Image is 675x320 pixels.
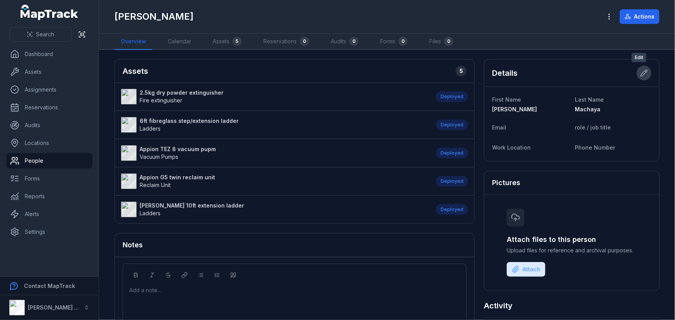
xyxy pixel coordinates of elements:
span: Last Name [575,96,604,103]
span: [PERSON_NAME] [492,106,537,112]
button: Actions [620,9,660,24]
a: Forms0 [374,34,414,50]
div: 0 [398,37,408,46]
a: Reports [6,189,92,204]
span: Email [492,124,506,131]
a: [PERSON_NAME] 10ft extension ladderLadders [121,202,428,217]
span: Search [36,31,54,38]
div: Deployed [436,91,468,102]
a: Assets [6,64,92,80]
span: Reclaim Unit [140,182,171,188]
strong: [PERSON_NAME] 10ft extension ladder [140,202,244,209]
a: Reservations [6,100,92,115]
span: Machaya [575,106,600,112]
strong: [PERSON_NAME] Air [28,304,82,311]
a: Assignments [6,82,92,97]
span: Work Location [492,144,531,151]
h2: Details [492,68,518,78]
h3: Pictures [492,177,520,188]
div: Deployed [436,204,468,215]
div: Deployed [436,119,468,130]
span: Edit [632,53,646,62]
strong: 6ft fibreglass step/extension ladder [140,117,239,125]
h3: Attach files to this person [507,234,637,245]
div: 0 [349,37,359,46]
a: Calendar [162,34,197,50]
div: 0 [300,37,309,46]
div: Deployed [436,176,468,187]
span: Phone Number [575,144,615,151]
span: role / job title [575,124,611,131]
strong: Appion TEZ 8 vacuum pupm [140,145,216,153]
div: Deployed [436,148,468,158]
button: Search [9,27,72,42]
div: 5 [456,66,467,77]
a: Dashboard [6,46,92,62]
a: 6ft fibreglass step/extension ladderLadders [121,117,428,133]
span: Ladders [140,210,161,216]
a: 2.5kg dry powder extinguisherFire extinguisher [121,89,428,104]
a: Audits [6,117,92,133]
h2: Activity [484,300,513,311]
span: Upload files for reference and archival purposes. [507,247,637,254]
a: Appion G5 twin reclaim unitReclaim Unit [121,174,428,189]
a: Overview [114,34,152,50]
h1: [PERSON_NAME] [114,10,193,23]
a: Files0 [423,34,460,50]
h2: Assets [123,66,148,77]
a: Settings [6,224,92,240]
a: Locations [6,135,92,151]
span: First Name [492,96,521,103]
span: Fire extinguisher [140,97,182,104]
a: Assets5 [207,34,248,50]
h3: Notes [123,240,143,250]
strong: 2.5kg dry powder extinguisher [140,89,224,97]
span: Vacuum Pumps [140,153,178,160]
span: Ladders [140,125,161,132]
div: 5 [232,37,242,46]
div: 0 [444,37,453,46]
a: Reservations0 [257,34,315,50]
a: Alerts [6,206,92,222]
a: MapTrack [21,5,79,20]
a: Appion TEZ 8 vacuum pupmVacuum Pumps [121,145,428,161]
a: Forms [6,171,92,186]
a: People [6,153,92,169]
strong: Contact MapTrack [24,283,75,289]
strong: Appion G5 twin reclaim unit [140,174,215,181]
a: Audits0 [325,34,365,50]
button: Attach [507,262,545,277]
